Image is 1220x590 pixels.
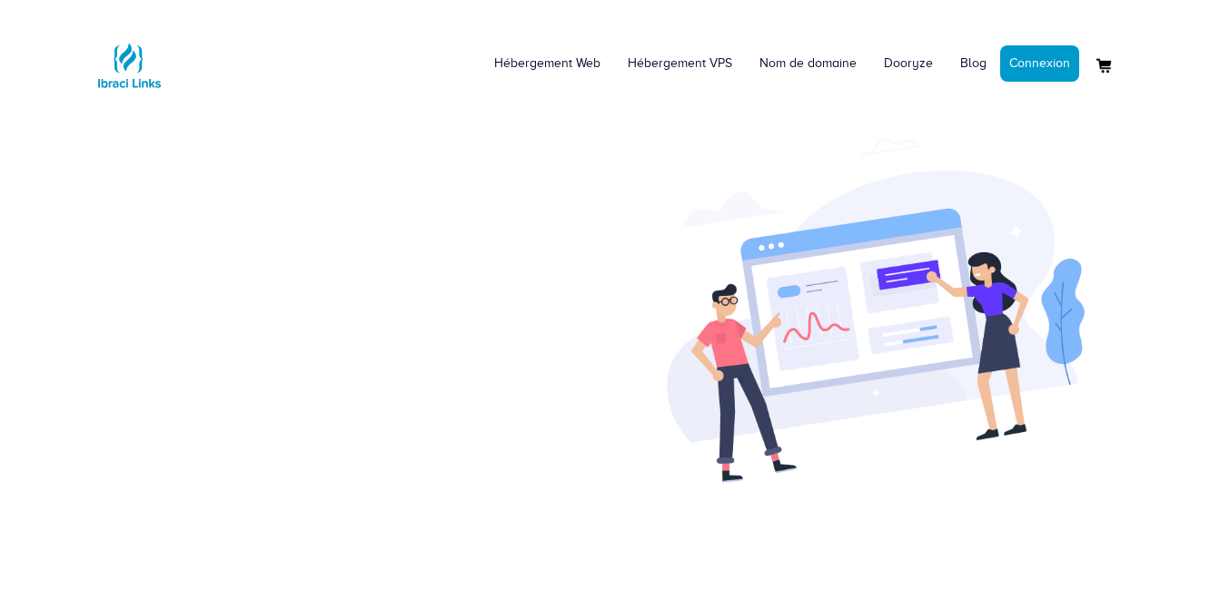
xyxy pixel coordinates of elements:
a: Nom de domaine [746,36,870,91]
a: Connexion [1000,45,1079,82]
a: Logo Ibraci Links [93,14,165,102]
a: Hébergement Web [481,36,614,91]
a: Hébergement VPS [614,36,746,91]
a: Dooryze [870,36,947,91]
img: Logo Ibraci Links [93,29,165,102]
a: Blog [947,36,1000,91]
